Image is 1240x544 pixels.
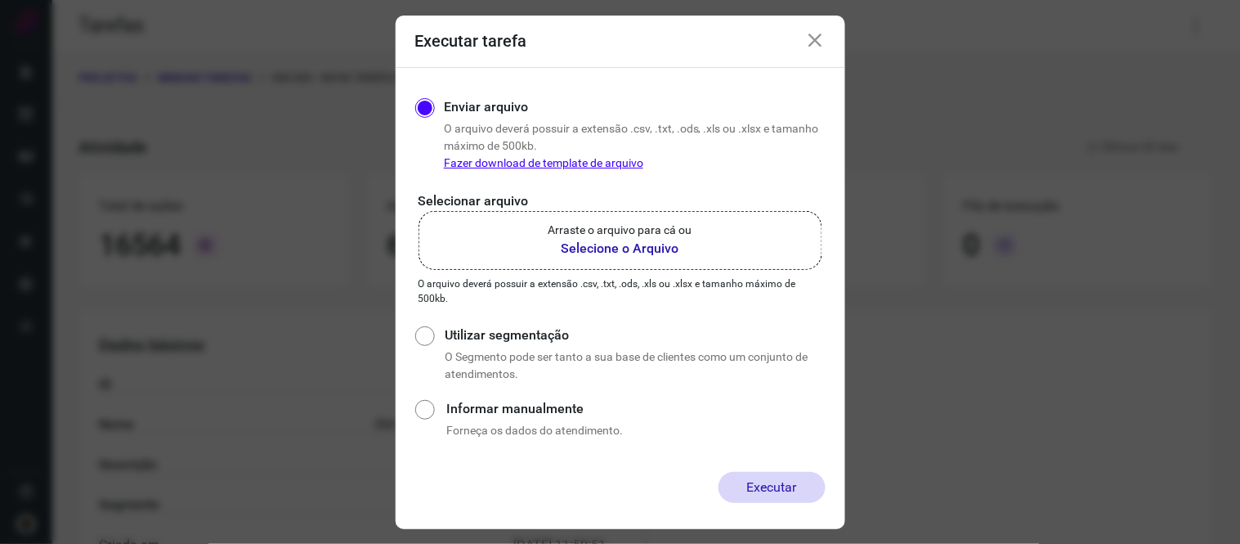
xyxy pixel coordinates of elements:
[548,222,692,239] p: Arraste o arquivo para cá ou
[419,276,822,306] p: O arquivo deverá possuir a extensão .csv, .txt, .ods, .xls ou .xlsx e tamanho máximo de 500kb.
[548,239,692,259] b: Selecione o Arquivo
[446,422,825,439] p: Forneça os dados do atendimento.
[718,472,826,503] button: Executar
[415,31,527,51] h3: Executar tarefa
[444,97,528,117] label: Enviar arquivo
[445,348,825,383] p: O Segmento pode ser tanto a sua base de clientes como um conjunto de atendimentos.
[445,326,825,345] label: Utilizar segmentação
[444,120,826,172] p: O arquivo deverá possuir a extensão .csv, .txt, .ods, .xls ou .xlsx e tamanho máximo de 500kb.
[419,191,822,211] p: Selecionar arquivo
[444,156,643,169] a: Fazer download de template de arquivo
[446,399,825,419] label: Informar manualmente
